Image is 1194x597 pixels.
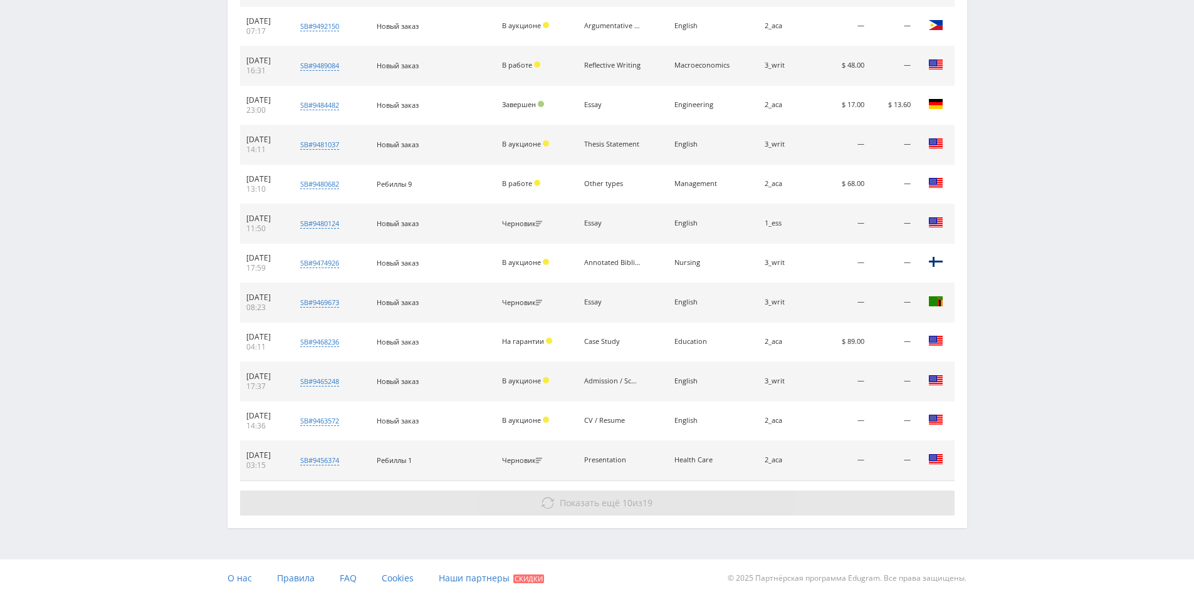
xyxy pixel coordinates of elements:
a: Наши партнеры Скидки [439,559,544,597]
div: 07:17 [246,26,282,36]
td: $ 48.00 [807,46,871,86]
span: Холд [534,61,540,68]
td: — [807,441,871,480]
img: usa.png [928,452,943,467]
div: Reflective Writing [584,61,641,70]
span: Новый заказ [377,337,419,346]
div: 14:11 [246,145,282,155]
div: Черновик [502,220,545,228]
td: $ 13.60 [871,86,916,125]
span: В аукционе [502,21,541,30]
span: В аукционе [502,257,541,267]
div: Essay [584,298,641,306]
span: О нас [228,572,252,584]
div: Admission / Scholarship Essay [584,377,641,385]
div: English [674,22,731,30]
div: 17:59 [246,263,282,273]
div: 2_aca [765,417,802,425]
td: — [871,283,916,323]
img: usa.png [928,57,943,72]
span: Ребиллы 9 [377,179,412,189]
div: sb#9481037 [300,140,339,150]
td: — [807,244,871,283]
span: Новый заказ [377,61,419,70]
div: sb#9474926 [300,258,339,268]
div: [DATE] [246,332,282,342]
div: Essay [584,101,641,109]
div: 17:37 [246,382,282,392]
img: usa.png [928,215,943,230]
div: [DATE] [246,411,282,421]
span: Холд [543,417,549,423]
div: 3_writ [765,61,802,70]
td: — [871,165,916,204]
span: Новый заказ [377,376,419,386]
span: В работе [502,60,532,70]
div: Health Care [674,456,731,464]
span: В работе [502,179,532,188]
td: $ 68.00 [807,165,871,204]
div: English [674,140,731,148]
span: Холд [534,180,540,186]
div: Education [674,338,731,346]
span: Холд [543,377,549,383]
td: — [807,204,871,244]
div: CV / Resume [584,417,641,425]
img: usa.png [928,373,943,388]
span: Скидки [513,574,544,583]
a: О нас [228,559,252,597]
div: 04:11 [246,342,282,352]
div: Черновик [502,457,545,465]
td: $ 17.00 [807,86,871,125]
div: 3_writ [765,298,802,306]
div: [DATE] [246,450,282,460]
img: usa.png [928,412,943,427]
span: Новый заказ [377,298,419,307]
td: — [871,402,916,441]
span: Холд [543,259,549,265]
td: — [807,125,871,165]
div: [DATE] [246,135,282,145]
div: 13:10 [246,184,282,194]
a: Cookies [382,559,414,597]
div: English [674,377,731,385]
td: — [807,402,871,441]
div: sb#9456374 [300,455,339,465]
div: 16:31 [246,66,282,76]
span: Холд [543,22,549,28]
span: Новый заказ [377,258,419,267]
span: В аукционе [502,376,541,385]
a: FAQ [340,559,357,597]
img: usa.png [928,175,943,190]
div: [DATE] [246,293,282,303]
span: Новый заказ [377,100,419,110]
div: Annotated Bibliography [584,259,641,267]
td: — [871,7,916,46]
span: В аукционе [502,139,541,148]
div: Presentation [584,456,641,464]
div: sb#9468236 [300,337,339,347]
span: Новый заказ [377,416,419,425]
div: sb#9480682 [300,179,339,189]
div: sb#9469673 [300,298,339,308]
div: 03:15 [246,460,282,470]
div: English [674,219,731,227]
img: deu.png [928,96,943,112]
div: 2_aca [765,456,802,464]
div: 2_aca [765,180,802,188]
div: sb#9484482 [300,100,339,110]
span: Новый заказ [377,219,419,228]
span: Cookies [382,572,414,584]
div: [DATE] [246,253,282,263]
button: Показать ещё 10из19 [240,491,955,516]
span: Ребиллы 1 [377,455,412,465]
span: 10 [622,497,632,509]
span: На гарантии [502,336,544,346]
div: [DATE] [246,371,282,382]
div: 08:23 [246,303,282,313]
span: Завершен [502,100,536,109]
span: 19 [642,497,652,509]
div: 3_writ [765,377,802,385]
div: 11:50 [246,224,282,234]
span: Холд [546,338,552,344]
